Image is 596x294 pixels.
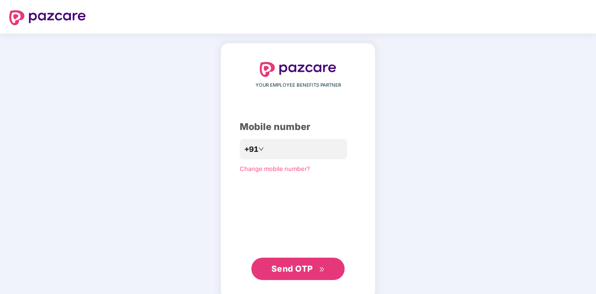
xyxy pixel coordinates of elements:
span: Send OTP [271,264,313,273]
span: +91 [244,144,258,155]
div: Mobile number [240,120,356,134]
img: logo [260,62,336,77]
span: YOUR EMPLOYEE BENEFITS PARTNER [256,82,341,89]
button: Send OTPdouble-right [251,258,345,280]
span: down [258,146,264,152]
span: double-right [319,267,325,273]
img: logo [9,10,86,25]
a: Change mobile number? [240,165,310,172]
